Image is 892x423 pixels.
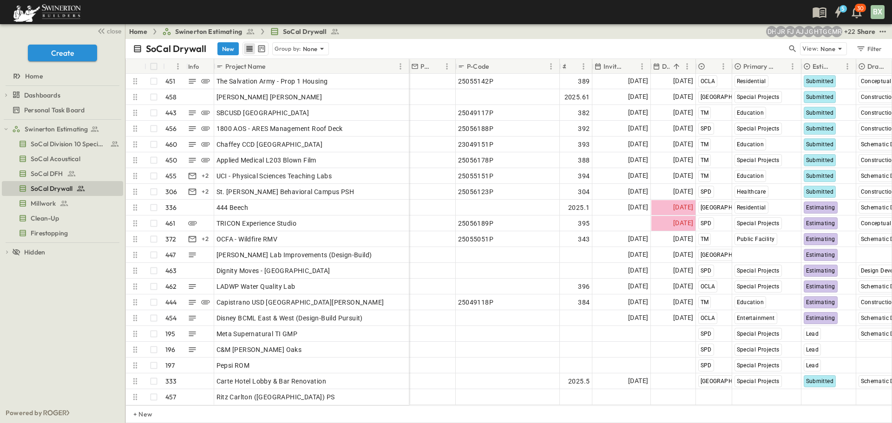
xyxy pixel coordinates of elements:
[673,123,693,134] span: [DATE]
[806,315,835,321] span: Estimating
[216,392,335,402] span: Ritz Carlton ([GEOGRAPHIC_DATA]) PS
[165,92,177,102] p: 458
[216,92,322,102] span: [PERSON_NAME] [PERSON_NAME]
[628,107,648,118] span: [DATE]
[165,329,176,338] p: 195
[578,219,590,228] span: 395
[267,61,277,72] button: Sort
[777,61,787,72] button: Sort
[31,214,59,223] span: Clean-Up
[165,124,177,133] p: 456
[628,170,648,181] span: [DATE]
[216,108,309,117] span: SBCUSD [GEOGRAPHIC_DATA]
[806,110,834,116] span: Submitted
[24,105,85,115] span: Personal Task Board
[578,156,590,165] span: 388
[737,315,775,321] span: Entertainment
[628,376,648,386] span: [DATE]
[172,61,184,72] button: Menu
[813,26,824,37] div: Haaris Tahmas (haaris.tahmas@swinerton.com)
[458,298,494,307] span: 25049118P
[458,77,494,86] span: 25055142P
[737,94,780,100] span: Special Projects
[578,124,590,133] span: 392
[701,189,712,195] span: SPD
[31,169,63,178] span: SoCal DFH
[775,26,787,37] div: Joshua Russell (joshua.russell@swinerton.com)
[578,187,590,196] span: 304
[701,267,712,274] span: SPD
[2,103,123,117] div: Personal Task Boardtest
[2,182,121,195] a: SoCal Drywall
[216,345,302,354] span: C&M [PERSON_NAME] Oaks
[628,281,648,292] span: [DATE]
[806,267,835,274] span: Estimating
[2,166,123,181] div: SoCal DFHtest
[806,78,834,85] span: Submitted
[441,61,453,72] button: Menu
[829,4,847,20] button: 5
[870,4,885,20] button: BX
[216,187,354,196] span: St. [PERSON_NAME] Behavioral Campus PSH
[802,44,819,54] p: View:
[216,140,323,149] span: Chaffey CCD [GEOGRAPHIC_DATA]
[578,140,590,149] span: 393
[165,108,177,117] p: 443
[458,124,494,133] span: 25056188P
[701,78,715,85] span: OCLA
[216,361,250,370] span: Pepsi ROM
[2,197,121,210] a: Millwork
[167,61,177,72] button: Sort
[743,62,775,71] p: Primary Market
[787,61,798,72] button: Menu
[841,5,845,13] h6: 5
[628,139,648,150] span: [DATE]
[806,173,834,179] span: Submitted
[216,266,330,275] span: Dignity Moves - [GEOGRAPHIC_DATA]
[737,331,780,337] span: Special Projects
[2,152,121,165] a: SoCal Acoustical
[737,362,780,369] span: Special Projects
[766,26,777,37] div: Daryll Hayward (daryll.hayward@swinerton.com)
[673,234,693,244] span: [DATE]
[737,220,780,227] span: Special Projects
[165,392,177,402] p: 457
[216,313,363,323] span: Disney BCML East & West (Design-Build Pursuit)
[225,62,265,71] p: Project Name
[275,44,301,53] p: Group by:
[867,62,889,71] p: Drawing Status
[673,281,693,292] span: [DATE]
[737,157,780,163] span: Special Projects
[806,204,835,211] span: Estimating
[737,346,780,353] span: Special Projects
[216,219,297,228] span: TRICON Experience Studio
[785,26,796,37] div: Francisco J. Sanchez (frsanchez@swinerton.com)
[701,299,709,306] span: TM
[628,76,648,86] span: [DATE]
[165,377,177,386] p: 333
[701,283,715,290] span: OCLA
[458,234,494,244] span: 25055051P
[806,331,819,337] span: Lead
[842,61,853,72] button: Menu
[165,345,176,354] p: 196
[216,203,249,212] span: 444 Beech
[283,27,327,36] span: SoCal Drywall
[857,5,864,12] p: 30
[2,104,121,117] a: Personal Task Board
[31,228,68,238] span: Firestopping
[673,265,693,276] span: [DATE]
[701,362,712,369] span: SPD
[626,61,636,72] button: Sort
[165,203,177,212] p: 336
[2,122,123,137] div: Swinerton Estimatingtest
[806,157,834,163] span: Submitted
[701,346,712,353] span: SPD
[12,123,121,136] a: Swinerton Estimating
[628,234,648,244] span: [DATE]
[129,27,147,36] a: Home
[871,5,885,19] div: BX
[813,62,830,71] p: Estimate Status
[431,61,441,72] button: Sort
[28,45,97,61] button: Create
